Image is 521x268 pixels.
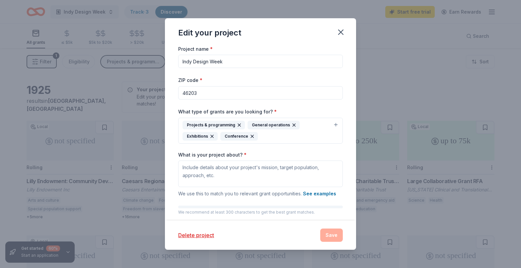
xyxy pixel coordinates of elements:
label: What is your project about? [178,152,247,158]
label: Project name [178,46,213,52]
div: Projects & programming [183,121,245,129]
div: General operations [248,121,300,129]
button: Delete project [178,231,214,239]
label: What type of grants are you looking for? [178,108,277,115]
button: See examples [303,190,336,198]
div: Edit your project [178,28,241,38]
label: ZIP code [178,77,202,84]
input: After school program [178,55,343,68]
button: Projects & programmingGeneral operationsExhibitionsConference [178,118,343,144]
p: We recommend at least 300 characters to get the best grant matches. [178,210,343,215]
span: We use this to match you to relevant grant opportunities. [178,191,336,196]
div: Conference [220,132,258,141]
input: 12345 (U.S. only) [178,86,343,100]
div: Exhibitions [183,132,218,141]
